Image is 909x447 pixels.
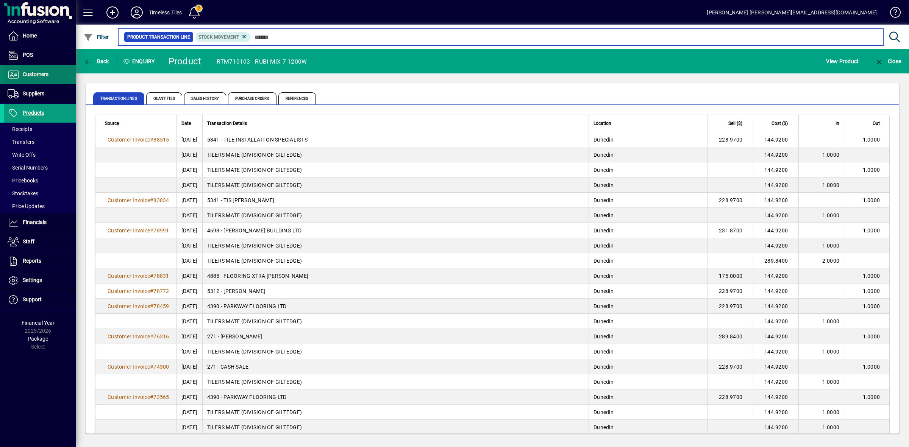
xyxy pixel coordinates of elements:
span: Staff [23,238,34,245]
td: TILERS MATE (DIVISION OF GILTEDGE) [202,374,589,389]
td: 144.9200 [753,389,798,405]
td: 144.9200 [753,208,798,223]
span: 76316 [153,333,169,340]
span: Out [873,119,880,128]
button: View Product [824,55,861,68]
span: Dunedin [594,394,614,400]
button: Close [873,55,903,68]
span: Receipts [8,126,32,132]
div: Location [594,119,703,128]
span: Source [105,119,119,128]
a: Suppliers [4,84,76,103]
span: Dunedin [594,243,614,249]
span: Dunedin [594,167,614,173]
span: 1.0000 [822,318,840,324]
span: 1.0000 [822,152,840,158]
a: Reports [4,252,76,271]
a: Customer Invoice#74300 [105,363,172,371]
span: 1.0000 [822,379,840,385]
span: Support [23,296,42,302]
span: Dunedin [594,409,614,415]
span: Customer Invoice [108,303,150,309]
a: POS [4,46,76,65]
td: TILERS MATE (DIVISION OF GILTEDGE) [202,147,589,162]
td: 4390 - PARKWAY FLOORING LTD [202,299,589,314]
span: Dunedin [594,182,614,188]
td: [DATE] [176,147,202,162]
span: Purchase Orders [228,92,276,104]
span: Customer Invoice [108,333,150,340]
td: 144.9200 [753,374,798,389]
span: 78991 [153,227,169,234]
td: [DATE] [176,314,202,329]
span: Stocktakes [8,190,38,196]
a: Home [4,26,76,45]
app-page-header-button: Close enquiry [867,55,909,68]
td: 289.8400 [708,329,753,344]
span: # [150,303,153,309]
td: TILERS MATE (DIVISION OF GILTEDGE) [202,253,589,268]
td: 144.9200 [753,223,798,238]
span: 1.0000 [822,349,840,355]
a: Customer Invoice#78831 [105,272,172,280]
td: [DATE] [176,344,202,359]
td: TILERS MATE (DIVISION OF GILTEDGE) [202,405,589,420]
span: 1.0000 [822,182,840,188]
td: [DATE] [176,238,202,253]
span: References [278,92,316,104]
div: Date [181,119,198,128]
td: TILERS MATE (DIVISION OF GILTEDGE) [202,314,589,329]
span: POS [23,52,33,58]
td: 144.9200 [753,132,798,147]
span: Customer Invoice [108,394,150,400]
td: 4885 - FLOORING XTRA [PERSON_NAME] [202,268,589,283]
td: 228.9700 [708,389,753,405]
span: Price Updates [8,203,45,209]
td: 144.9200 [753,283,798,299]
td: [DATE] [176,374,202,389]
td: 144.9200 [753,420,798,435]
td: 231.8700 [708,223,753,238]
div: RTM710103 - RUBI MIX 7 1200W [217,56,307,68]
span: # [150,288,153,294]
td: TILERS MATE (DIVISION OF GILTEDGE) [202,162,589,178]
span: # [150,227,153,234]
span: 73565 [153,394,169,400]
td: 5312 - [PERSON_NAME] [202,283,589,299]
span: 1.0000 [863,364,880,370]
span: Transfers [8,139,34,145]
td: [DATE] [176,268,202,283]
span: Customer Invoice [108,227,150,234]
span: Dunedin [594,318,614,324]
td: 228.9700 [708,132,753,147]
div: Enquiry [117,55,163,67]
span: Dunedin [594,349,614,355]
td: [DATE] [176,162,202,178]
td: 144.9200 [753,329,798,344]
td: 144.9200 [753,359,798,374]
span: 1.0000 [863,394,880,400]
span: 1.0000 [863,167,880,173]
td: [DATE] [176,253,202,268]
span: Serial Numbers [8,165,48,171]
span: Customers [23,71,48,77]
span: 1.0000 [863,288,880,294]
span: 1.0000 [822,243,840,249]
td: [DATE] [176,208,202,223]
span: Stock movement [198,34,239,40]
td: [DATE] [176,359,202,374]
span: Date [181,119,191,128]
span: View Product [826,55,859,67]
a: Price Updates [4,200,76,213]
td: 144.9200 [753,268,798,283]
td: -144.9200 [753,162,798,178]
td: 144.9200 [753,178,798,193]
td: 5341 - TILE INSTALLATI ON SPECIALISTS [202,132,589,147]
a: Staff [4,232,76,251]
span: 1.0000 [863,303,880,309]
span: Write Offs [8,152,36,158]
span: # [150,273,153,279]
span: Customer Invoice [108,364,150,370]
a: Customer Invoice#83834 [105,196,172,204]
a: Financials [4,213,76,232]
